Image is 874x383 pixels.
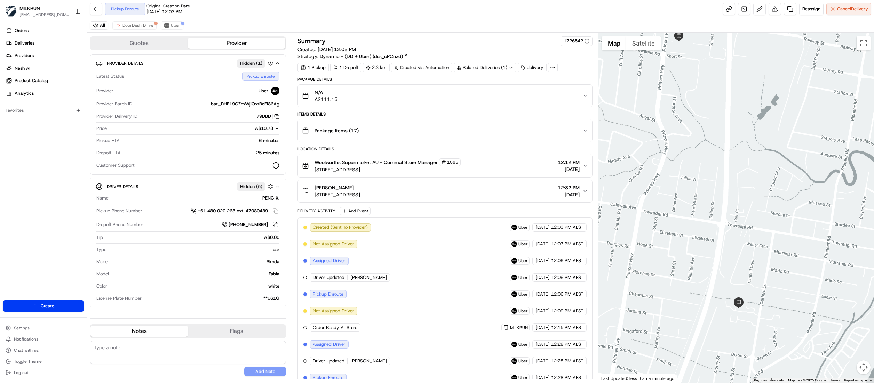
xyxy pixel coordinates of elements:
button: Hidden (5) [237,182,275,191]
div: Skoda [110,259,279,265]
span: Reassign [802,6,820,12]
button: All [90,21,108,30]
button: Notifications [3,334,84,344]
button: Toggle fullscreen view [857,36,871,50]
button: Provider [188,38,285,49]
div: white [110,283,279,289]
span: Package Items ( 17 ) [315,127,359,134]
div: delivery [518,63,547,72]
span: Dynamic - (DD + Uber) (dss_cPCnzd) [320,53,403,60]
span: [DATE] [535,308,550,314]
span: Hidden ( 1 ) [240,60,262,67]
a: Orders [3,25,87,36]
button: Chat with us! [3,345,84,355]
span: 12:28 PM AEST [551,358,583,364]
span: Pickup Phone Number [96,208,142,214]
span: N/A [315,89,337,96]
span: Uber [171,23,180,28]
span: 1065 [447,159,458,165]
button: Flags [188,326,285,337]
span: Uber [518,275,528,280]
span: Dropoff ETA [96,150,121,156]
button: CancelDelivery [826,3,871,15]
button: 79DBD [256,113,279,119]
span: Provider Delivery ID [96,113,137,119]
span: Hidden ( 5 ) [240,183,262,190]
a: Nash AI [3,63,87,74]
a: Dynamic - (DD + Uber) (dss_cPCnzd) [320,53,408,60]
span: [DATE] [535,291,550,297]
button: MILKRUNMILKRUN[EMAIL_ADDRESS][DOMAIN_NAME] [3,3,72,19]
div: Items Details [297,111,593,117]
div: 2.3 km [363,63,390,72]
div: Fabia [112,271,279,277]
a: Terms (opens in new tab) [830,378,840,382]
img: uber-new-logo.jpeg [164,23,169,28]
img: uber-new-logo.jpeg [511,308,517,314]
span: [DATE] [535,341,550,347]
span: [PERSON_NAME] [350,274,387,281]
span: [DATE] [535,358,550,364]
span: License Plate Number [96,295,142,302]
span: [DATE] 12:03 PM [318,46,356,53]
span: 12:32 PM [558,184,580,191]
span: [DATE] [535,258,550,264]
button: Provider DetailsHidden (1) [96,57,280,69]
span: DoorDash Drive [122,23,153,28]
button: Show street map [602,36,626,50]
span: 12:03 PM AEST [551,241,583,247]
span: [DATE] [535,325,550,331]
span: Pickup Enroute [313,375,343,381]
div: Last Updated: less than a minute ago [598,374,677,383]
span: 12:28 PM AEST [551,341,583,347]
button: 1726542 [564,38,589,44]
span: Product Catalog [15,78,48,84]
span: [DATE] 12:03 PM [146,9,182,15]
span: 12:03 PM AEST [551,224,583,230]
a: Open this area in Google Maps (opens a new window) [600,374,623,383]
span: 12:09 PM AEST [551,308,583,314]
span: Price [96,125,107,132]
span: Log out [14,370,28,375]
img: MILKRUN [6,6,17,17]
span: [DATE] [535,224,550,230]
button: Show satellite imagery [626,36,661,50]
button: [EMAIL_ADDRESS][DOMAIN_NAME] [19,12,69,17]
span: [STREET_ADDRESS] [315,166,461,173]
span: 12:06 PM AEST [551,258,583,264]
a: Created via Automation [391,63,452,72]
span: Make [96,259,108,265]
span: 12:06 PM AEST [551,291,583,297]
span: Create [41,303,54,309]
button: Hidden (1) [237,59,275,68]
span: Chat with us! [14,347,39,353]
a: [PHONE_NUMBER] [222,221,279,228]
button: MILKRUN [19,5,40,12]
a: +61 480 020 263 ext. 47080439 [191,207,279,215]
span: Uber [518,225,528,230]
span: Providers [15,53,34,59]
button: A$10.78 [218,125,279,132]
button: Create [3,300,84,312]
span: A$10.78 [255,125,273,131]
span: Not Assigned Driver [313,308,354,314]
button: Toggle Theme [3,357,84,366]
div: 6 minutes [122,138,279,144]
span: Model [96,271,109,277]
span: Assigned Driver [313,341,345,347]
button: Map camera controls [857,360,871,374]
img: Google [600,374,623,383]
span: Driver Updated [313,274,344,281]
span: Uber [518,258,528,264]
span: [PERSON_NAME] [350,358,387,364]
span: Cancel Delivery [837,6,868,12]
span: Pickup Enroute [313,291,343,297]
button: Keyboard shortcuts [754,378,784,383]
img: uber-new-logo.jpeg [511,241,517,247]
div: Package Details [297,77,593,82]
div: 25 minutes [124,150,279,156]
button: Package Items (17) [298,119,592,142]
span: Dropoff Phone Number [96,221,143,228]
